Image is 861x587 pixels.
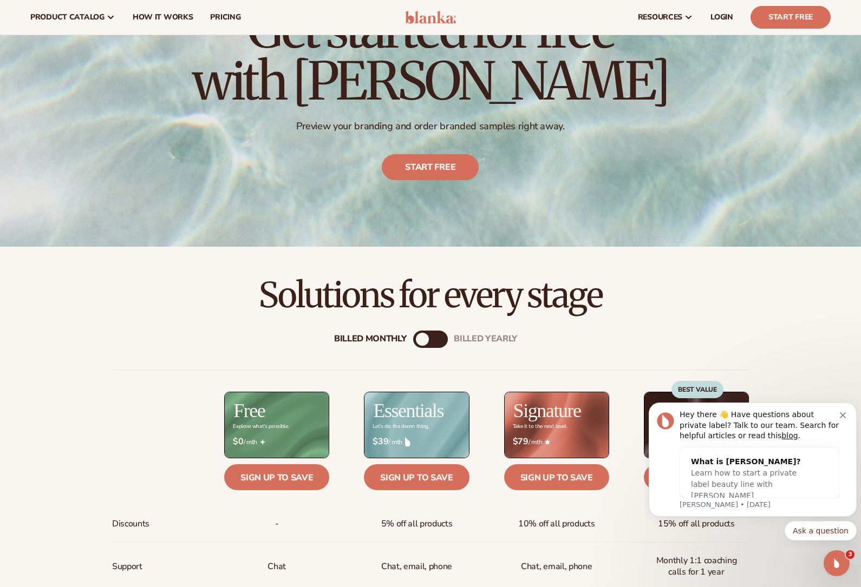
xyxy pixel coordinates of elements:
[513,437,529,447] strong: $79
[545,439,550,444] img: Star_6.png
[224,464,329,490] a: Sign up to save
[373,401,443,420] h2: Essentials
[225,392,329,458] img: free_bg.png
[381,514,453,534] span: 5% off all products
[653,551,740,582] span: Monthly 1:1 coaching calls for 1 year
[364,464,469,490] a: Sign up to save
[268,557,286,577] p: Chat
[644,464,749,490] a: Sign up to save
[671,381,723,398] div: BEST VALUE
[381,557,452,577] p: Chat, email, phone
[518,514,595,534] span: 10% off all products
[275,514,279,534] span: -
[373,437,460,447] span: / mth
[233,424,289,430] div: Explore what's possible.
[364,392,468,458] img: Essentials_BG_9050f826-5aa9-47d9-a362-757b82c62641.jpg
[521,557,592,577] span: Chat, email, phone
[133,13,193,22] span: How It Works
[334,334,407,345] div: Billed Monthly
[846,550,855,559] span: 3
[112,557,142,577] span: Support
[638,13,682,22] span: resources
[30,13,105,22] span: product catalog
[405,11,456,24] img: logo
[513,401,581,420] h2: Signature
[504,464,609,490] a: Sign up to save
[373,437,388,447] strong: $39
[233,437,321,447] span: / mth
[30,277,831,313] h2: Solutions for every stage
[505,392,609,458] img: Signature_BG_eeb718c8-65ac-49e3-a4e5-327c6aa73146.jpg
[751,6,831,29] a: Start Free
[233,401,265,420] h2: Free
[513,437,601,447] span: / mth
[112,514,149,534] span: Discounts
[644,394,861,547] iframe: Intercom notifications message
[405,437,410,447] img: drop.png
[210,13,240,22] span: pricing
[454,334,517,345] div: billed Yearly
[192,3,669,107] h1: Get started for free with [PERSON_NAME]
[373,424,429,430] div: Let’s do the damn thing.
[382,154,479,180] a: Start free
[233,437,243,447] strong: $0
[513,424,568,430] div: Take it to the next level.
[824,550,850,576] iframe: Intercom live chat
[710,13,733,22] span: LOGIN
[644,392,748,458] img: VIP_BG_199964bd-3653-43bc-8a67-789d2d7717b9.jpg
[192,120,669,133] p: Preview your branding and order branded samples right away.
[260,439,265,445] img: Free_Icon_bb6e7c7e-73f8-44bd-8ed0-223ea0fc522e.png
